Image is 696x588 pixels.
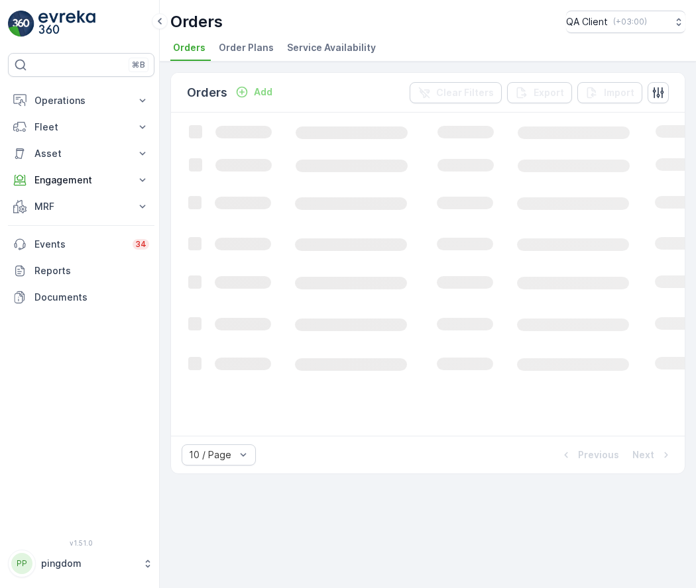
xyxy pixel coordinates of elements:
span: Service Availability [287,41,376,54]
p: Clear Filters [436,86,494,99]
button: Fleet [8,114,154,140]
img: logo_light-DOdMpM7g.png [38,11,95,37]
p: QA Client [566,15,608,28]
div: PP [11,553,32,574]
p: Orders [170,11,223,32]
button: Operations [8,87,154,114]
button: PPpingdom [8,550,154,577]
button: Clear Filters [410,82,502,103]
button: Previous [558,447,620,463]
p: Import [604,86,634,99]
button: Add [230,84,278,100]
p: ⌘B [132,60,145,70]
p: Engagement [34,173,128,187]
button: Asset [8,140,154,167]
p: MRF [34,200,128,213]
p: Reports [34,264,149,277]
button: Engagement [8,167,154,193]
p: Previous [578,448,619,462]
span: Orders [173,41,205,54]
button: MRF [8,193,154,220]
p: Asset [34,147,128,160]
span: Order Plans [219,41,274,54]
img: logo [8,11,34,37]
a: Reports [8,258,154,284]
p: Operations [34,94,128,107]
p: Next [632,448,654,462]
span: v 1.51.0 [8,539,154,547]
button: QA Client(+03:00) [566,11,685,33]
p: Documents [34,291,149,304]
button: Next [631,447,674,463]
p: ( +03:00 ) [613,17,647,27]
a: Documents [8,284,154,311]
p: Add [254,85,272,99]
p: Export [534,86,564,99]
p: Orders [187,83,227,102]
p: Fleet [34,121,128,134]
p: Events [34,238,125,251]
p: 34 [135,239,146,250]
a: Events34 [8,231,154,258]
button: Export [507,82,572,103]
p: pingdom [41,557,136,570]
button: Import [577,82,642,103]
